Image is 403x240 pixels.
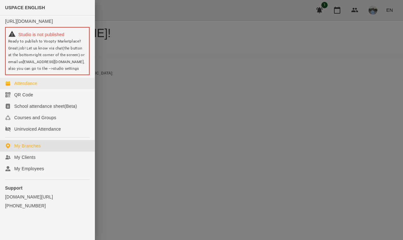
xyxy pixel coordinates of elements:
[14,80,37,87] div: Attendance
[8,39,85,71] span: Ready to publish to Voopty Marketplace? Great job! Let us know via chat(the button at the bottom-...
[14,143,41,149] div: My Branches
[5,185,90,191] p: Support
[14,114,56,121] div: Courses and Groups
[5,203,90,209] a: [PHONE_NUMBER]
[14,165,44,172] div: My Employees
[14,154,35,160] div: My Clients
[14,126,61,132] div: Uninvoiced Attendance
[8,30,86,38] div: Studio is not published
[5,19,53,24] a: [URL][DOMAIN_NAME]
[23,60,84,64] a: [EMAIL_ADDRESS][DOMAIN_NAME]
[5,194,90,200] a: [DOMAIN_NAME][URL]
[5,5,45,10] span: USPACE ENGLISH
[53,66,79,71] a: studio settings
[14,103,77,109] div: School attendance sheet(Beta)
[14,92,33,98] div: QR Code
